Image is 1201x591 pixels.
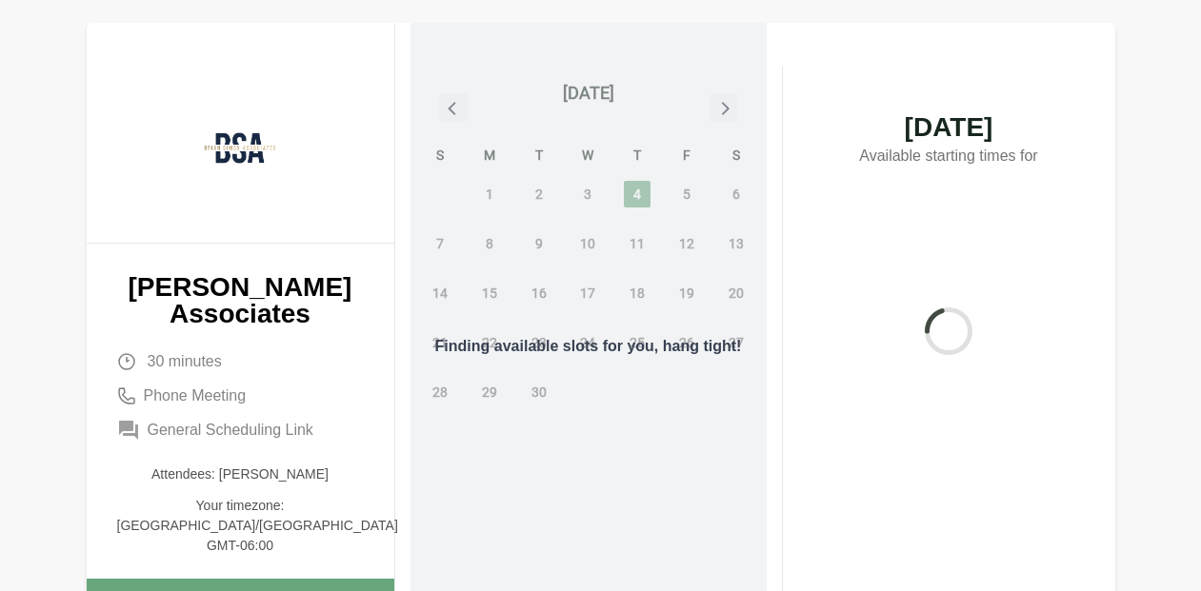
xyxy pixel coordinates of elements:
span: [DATE] [821,114,1077,141]
p: Your timezone: [GEOGRAPHIC_DATA]/[GEOGRAPHIC_DATA] GMT-06:00 [117,496,364,556]
p: Available starting times for [821,141,1077,175]
p: Finding available slots for you, hang tight! [435,335,742,358]
span: General Scheduling Link [148,419,313,442]
p: [PERSON_NAME] Associates [117,274,364,327]
span: Phone Meeting [144,384,247,407]
p: Attendees: [PERSON_NAME] [117,464,364,484]
span: 30 minutes [148,350,222,373]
